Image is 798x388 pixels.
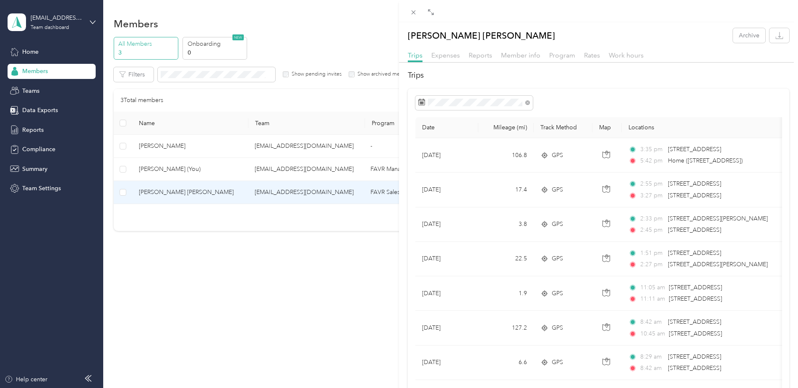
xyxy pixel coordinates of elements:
span: 11:11 am [640,294,665,304]
span: Reports [469,51,492,59]
span: Rates [584,51,600,59]
span: GPS [552,185,563,194]
td: 3.8 [478,207,534,242]
span: [STREET_ADDRESS] [669,295,722,302]
td: 17.4 [478,173,534,207]
span: [STREET_ADDRESS] [669,284,722,291]
span: [STREET_ADDRESS] [668,192,721,199]
span: GPS [552,151,563,160]
span: 2:45 pm [640,225,664,235]
span: [STREET_ADDRESS] [668,146,721,153]
span: Trips [408,51,422,59]
span: [STREET_ADDRESS] [669,330,722,337]
span: Member info [501,51,540,59]
span: [STREET_ADDRESS] [668,364,721,372]
td: 6.6 [478,346,534,380]
span: GPS [552,323,563,333]
span: Work hours [609,51,644,59]
td: [DATE] [415,138,478,173]
td: [DATE] [415,346,478,380]
span: GPS [552,254,563,263]
td: [DATE] [415,173,478,207]
td: [DATE] [415,276,478,311]
span: [STREET_ADDRESS] [668,249,721,257]
span: 10:45 am [640,329,665,338]
span: 2:27 pm [640,260,664,269]
span: [STREET_ADDRESS][PERSON_NAME] [668,261,768,268]
span: 2:33 pm [640,214,664,223]
span: [STREET_ADDRESS][PERSON_NAME] [668,215,768,222]
span: [STREET_ADDRESS] [668,180,721,187]
span: Home ([STREET_ADDRESS]) [668,157,743,164]
td: 22.5 [478,242,534,276]
td: [DATE] [415,242,478,276]
td: [DATE] [415,207,478,242]
th: Date [415,117,478,138]
span: 1:51 pm [640,249,664,258]
span: 3:27 pm [640,191,664,200]
button: Archive [733,28,765,43]
p: [PERSON_NAME] [PERSON_NAME] [408,28,555,43]
span: 8:42 am [640,317,664,327]
span: 11:05 am [640,283,665,292]
span: [STREET_ADDRESS] [668,318,721,325]
span: 5:42 pm [640,156,664,165]
iframe: Everlance-gr Chat Button Frame [751,341,798,388]
span: GPS [552,358,563,367]
th: Map [592,117,622,138]
span: Program [549,51,575,59]
span: [STREET_ADDRESS] [668,353,721,360]
td: 127.2 [478,311,534,345]
span: [STREET_ADDRESS] [668,226,721,233]
span: 2:55 pm [640,179,664,189]
td: [DATE] [415,311,478,345]
span: Expenses [431,51,460,59]
th: Track Method [534,117,592,138]
th: Mileage (mi) [478,117,534,138]
span: GPS [552,220,563,229]
span: 3:35 pm [640,145,664,154]
span: 8:29 am [640,352,664,362]
span: 8:42 am [640,364,664,373]
td: 1.9 [478,276,534,311]
td: 106.8 [478,138,534,173]
span: GPS [552,289,563,298]
h2: Trips [408,70,789,81]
